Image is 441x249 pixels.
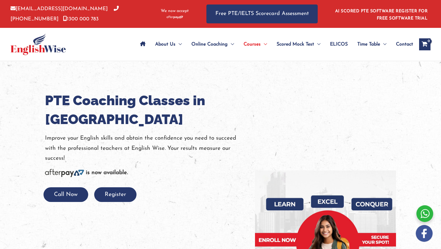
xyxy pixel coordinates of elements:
[86,170,128,176] b: is now available.
[419,38,430,50] a: View Shopping Cart, empty
[166,16,183,19] img: Afterpay-Logo
[277,34,314,55] span: Scored Mock Test
[416,225,433,242] img: white-facebook.png
[325,34,352,55] a: ELICOS
[272,34,325,55] a: Scored Mock TestMenu Toggle
[331,4,430,24] aside: Header Widget 1
[155,34,175,55] span: About Us
[45,91,246,129] h1: PTE Coaching Classes in [GEOGRAPHIC_DATA]
[206,4,318,23] a: Free PTE/IELTS Scorecard Assessment
[330,34,348,55] span: ELICOS
[357,34,380,55] span: Time Table
[261,34,267,55] span: Menu Toggle
[94,187,136,202] button: Register
[10,34,66,55] img: cropped-ew-logo
[43,187,88,202] button: Call Now
[244,34,261,55] span: Courses
[45,133,246,163] p: Improve your English skills and obtain the confidence you need to succeed with the professional t...
[228,34,234,55] span: Menu Toggle
[150,34,187,55] a: About UsMenu Toggle
[380,34,386,55] span: Menu Toggle
[187,34,239,55] a: Online CoachingMenu Toggle
[63,16,99,22] a: 1300 000 783
[352,34,391,55] a: Time TableMenu Toggle
[135,34,413,55] nav: Site Navigation: Main Menu
[191,34,228,55] span: Online Coaching
[45,169,84,177] img: Afterpay-Logo
[396,34,413,55] span: Contact
[335,9,428,21] a: AI SCORED PTE SOFTWARE REGISTER FOR FREE SOFTWARE TRIAL
[10,6,119,21] a: [PHONE_NUMBER]
[175,34,182,55] span: Menu Toggle
[94,192,136,197] a: Register
[43,192,88,197] a: Call Now
[314,34,320,55] span: Menu Toggle
[161,8,189,14] span: We now accept
[239,34,272,55] a: CoursesMenu Toggle
[391,34,413,55] a: Contact
[10,6,108,11] a: [EMAIL_ADDRESS][DOMAIN_NAME]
